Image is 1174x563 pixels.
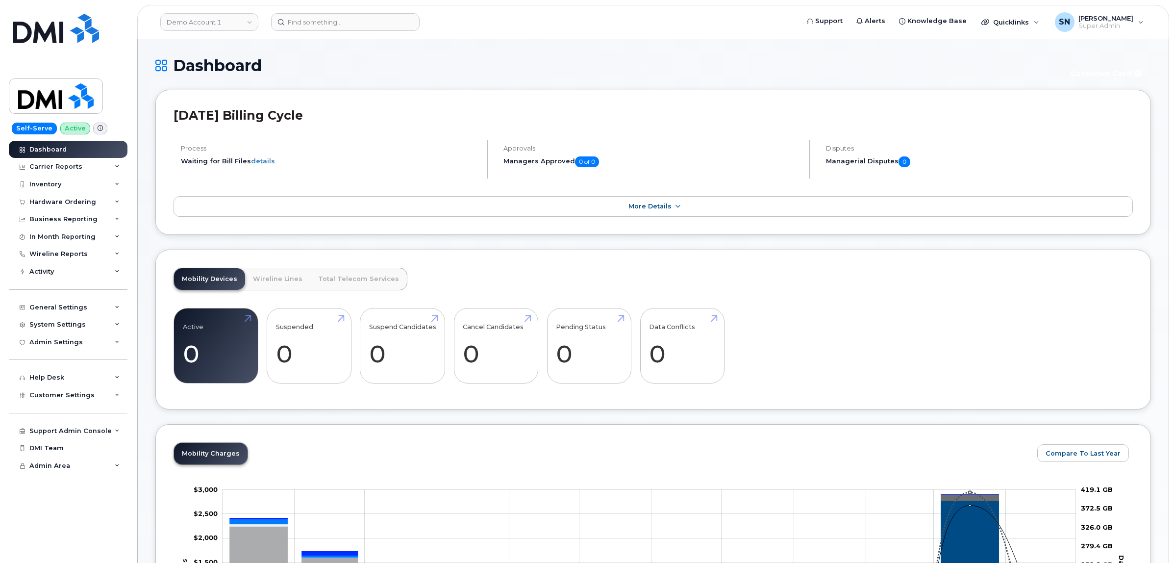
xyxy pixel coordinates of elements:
tspan: $2,500 [194,510,218,517]
a: Data Conflicts 0 [649,313,715,378]
span: 0 [899,156,910,167]
span: Compare To Last Year [1046,449,1121,458]
li: Waiting for Bill Files [181,156,478,166]
a: details [251,157,275,165]
span: 0 of 0 [575,156,599,167]
tspan: 326.0 GB [1081,523,1113,531]
h1: Dashboard [155,57,1058,74]
tspan: 419.1 GB [1081,486,1113,493]
g: $0 [194,534,218,541]
tspan: $3,000 [194,486,218,493]
h5: Managerial Disputes [826,156,1133,167]
span: More Details [628,203,672,210]
a: Mobility Devices [174,268,245,290]
a: Pending Status 0 [556,313,622,378]
h4: Approvals [503,145,801,152]
h4: Process [181,145,478,152]
a: Mobility Charges [174,443,248,464]
h5: Managers Approved [503,156,801,167]
tspan: 279.4 GB [1081,542,1113,550]
button: Customer Card [1063,65,1151,82]
a: Wireline Lines [245,268,310,290]
a: Total Telecom Services [310,268,407,290]
a: Suspend Candidates 0 [369,313,436,378]
h4: Disputes [826,145,1133,152]
h2: [DATE] Billing Cycle [174,108,1133,123]
g: $0 [194,486,218,493]
a: Active 0 [183,313,249,378]
g: $0 [194,510,218,517]
tspan: $2,000 [194,534,218,541]
tspan: 372.5 GB [1081,504,1113,512]
a: Suspended 0 [276,313,342,378]
button: Compare To Last Year [1037,444,1129,462]
a: Cancel Candidates 0 [463,313,529,378]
